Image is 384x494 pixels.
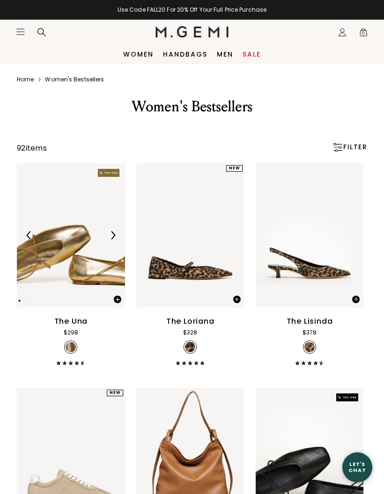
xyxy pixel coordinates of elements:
div: Let's Chat [342,461,372,473]
div: FILTER [332,143,367,152]
span: 0 [359,29,368,39]
img: v_7385131319355_SWATCH_50x.jpg [185,342,195,352]
img: The One tag [98,169,119,177]
div: 92 items [17,143,47,154]
a: Home [17,76,34,83]
a: The Lisinda$378 [256,163,364,365]
a: Women's bestsellers [45,76,104,83]
img: M.Gemi [155,26,229,37]
a: Men [217,51,233,58]
img: v_7253590147131_SWATCH_50x.jpg [304,342,315,352]
img: v_7306993795131_SWATCH_50x.jpg [66,342,76,352]
a: Previous ArrowNext ArrowThe Una$298 [17,163,125,365]
img: The One tag [336,393,358,401]
button: Open site menu [16,27,25,36]
div: $298 [64,328,78,337]
img: Open filters [333,143,342,152]
a: The Loriana$328 [136,163,244,365]
div: Women's Bestsellers [28,97,356,116]
a: Sale [243,51,261,58]
div: $328 [183,328,197,337]
div: NEW [107,390,123,396]
div: The Lisinda [287,316,333,327]
img: The Lisinda [256,163,364,307]
a: Handbags [163,51,207,58]
div: The Loriana [166,316,214,327]
div: $378 [303,328,317,337]
a: Women [123,51,154,58]
img: Previous Arrow [25,231,33,240]
div: The Una [54,316,88,327]
img: The Una [17,163,125,307]
img: The Loriana [136,163,244,307]
img: Next Arrow [109,231,117,240]
div: NEW [226,165,243,172]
